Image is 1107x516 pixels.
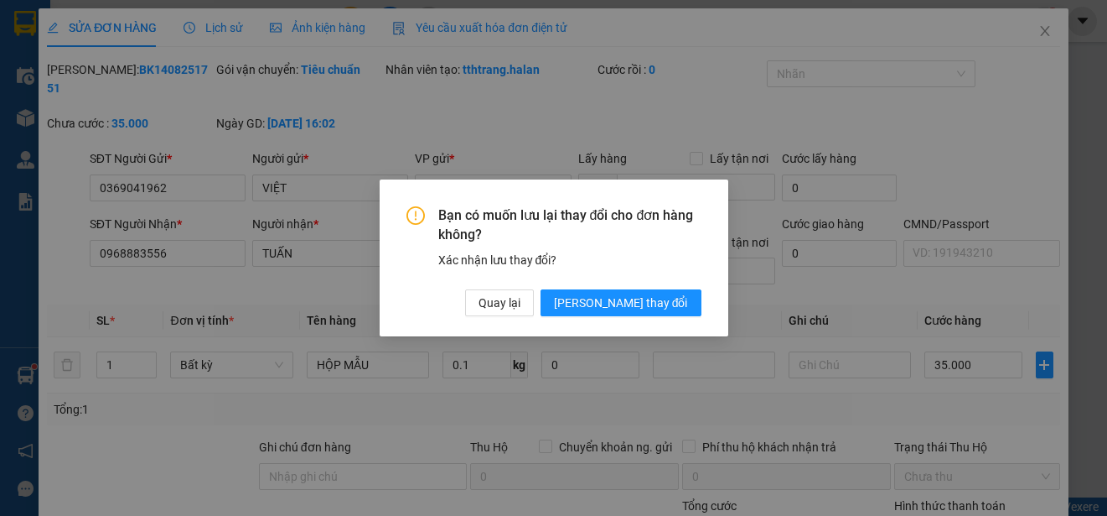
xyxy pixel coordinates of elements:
[465,289,534,316] button: Quay lại
[438,251,701,269] div: Xác nhận lưu thay đổi?
[478,294,520,312] span: Quay lại
[541,289,701,316] button: [PERSON_NAME] thay đổi
[554,294,688,312] span: [PERSON_NAME] thay đổi
[438,206,701,244] span: Bạn có muốn lưu lại thay đổi cho đơn hàng không?
[406,206,425,225] span: exclamation-circle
